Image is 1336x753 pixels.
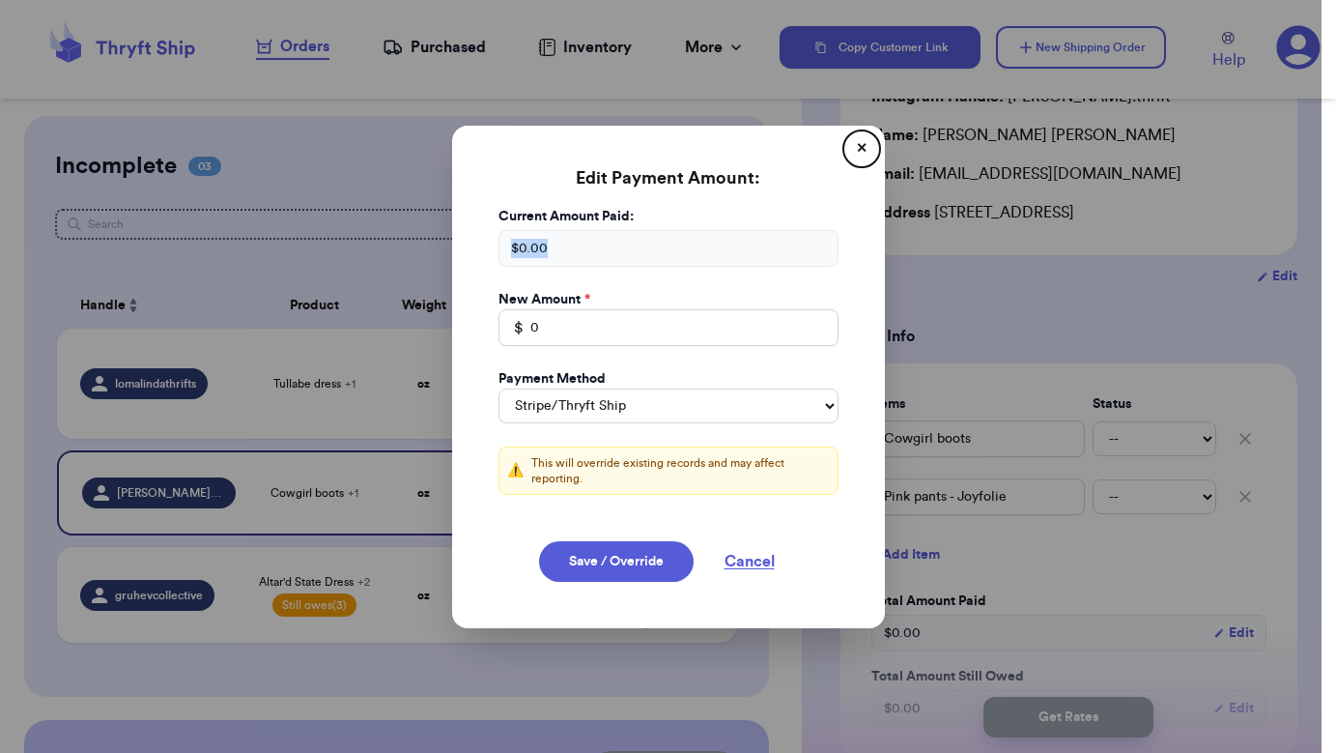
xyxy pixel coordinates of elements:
h3: Edit Payment Amount: [475,149,862,207]
span: ⚠️ [507,461,524,480]
button: Cancel [701,541,798,582]
input: 0.00 [498,309,839,346]
label: New Amount [498,290,590,309]
div: $ 0.00 [498,230,839,267]
p: This will override existing records and may affect reporting. [531,455,830,486]
div: $ [498,309,524,346]
button: ✕ [846,133,877,164]
label: Payment Method [498,369,606,389]
button: Save / Override [539,541,694,582]
label: Current Amount Paid: [498,207,839,226]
